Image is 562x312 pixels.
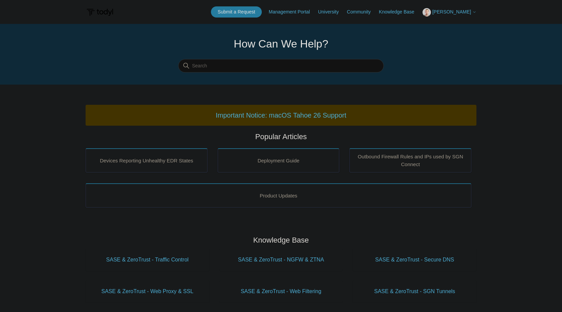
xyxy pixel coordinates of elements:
[86,131,476,142] h2: Popular Articles
[349,148,471,173] a: Outbound Firewall Rules and IPs used by SGN Connect
[353,281,476,302] a: SASE & ZeroTrust - SGN Tunnels
[347,8,378,15] a: Community
[269,8,317,15] a: Management Portal
[96,256,199,264] span: SASE & ZeroTrust - Traffic Control
[178,36,384,52] h1: How Can We Help?
[229,287,333,295] span: SASE & ZeroTrust - Web Filtering
[432,9,471,14] span: [PERSON_NAME]
[178,59,384,73] input: Search
[363,287,466,295] span: SASE & ZeroTrust - SGN Tunnels
[363,256,466,264] span: SASE & ZeroTrust - Secure DNS
[216,112,346,119] a: Important Notice: macOS Tahoe 26 Support
[86,183,471,208] a: Product Updates
[86,148,208,173] a: Devices Reporting Unhealthy EDR States
[86,249,209,271] a: SASE & ZeroTrust - Traffic Control
[353,249,476,271] a: SASE & ZeroTrust - Secure DNS
[86,235,476,246] h2: Knowledge Base
[229,256,333,264] span: SASE & ZeroTrust - NGFW & ZTNA
[423,8,476,17] button: [PERSON_NAME]
[318,8,345,15] a: University
[211,6,262,18] a: Submit a Request
[219,249,343,271] a: SASE & ZeroTrust - NGFW & ZTNA
[218,148,340,173] a: Deployment Guide
[219,281,343,302] a: SASE & ZeroTrust - Web Filtering
[86,281,209,302] a: SASE & ZeroTrust - Web Proxy & SSL
[379,8,421,15] a: Knowledge Base
[86,6,114,19] img: Todyl Support Center Help Center home page
[96,287,199,295] span: SASE & ZeroTrust - Web Proxy & SSL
